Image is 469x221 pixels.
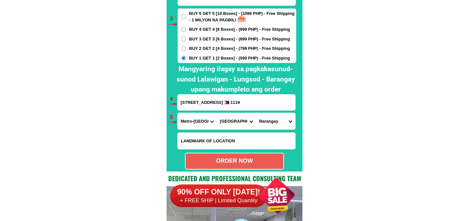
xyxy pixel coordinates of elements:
input: Input LANDMARKOFLOCATION [178,133,295,149]
input: BUY 3 GET 3 [6 Boxes] - (899 PHP) - Free Shipping [181,37,186,41]
input: BUY 4 GET 4 [8 Boxes] - (999 PHP) - Free Shipping [181,27,186,32]
h2: Dedicated and professional consulting team [167,173,302,183]
div: ORDER NOW [186,157,283,165]
span: BUY 4 GET 4 [8 Boxes] - (999 PHP) - Free Shipping [189,26,290,33]
select: Select district [217,113,256,129]
input: BUY 1 GET 1 [2 Boxes] - (599 PHP) - Free Shipping [181,56,186,61]
span: BUY 1 GET 1 [2 Boxes] - (599 PHP) - Free Shipping [189,55,290,61]
input: BUY 2 GET 2 [4 Boxes] - (799 PHP) - Free Shipping [181,46,186,51]
span: BUY 5 GET 5 [10 Boxes] - (1099 PHP) - Free Shipping - 1 MILYON NA PAGBILI [189,10,296,23]
h6: 4 [170,95,177,104]
select: Select commune [256,113,295,129]
input: Input address [178,94,295,110]
h6: 3 [170,15,177,23]
span: BUY 3 GET 3 [6 Boxes] - (899 PHP) - Free Shipping [189,36,290,42]
h6: + FREE SHIP | Limited Quantily [170,197,267,204]
h6: 90% OFF ONLY [DATE]! [170,187,267,197]
select: Select province [178,113,217,129]
h2: Mangyaring ilagay sa pagkakasunud-sunod Lalawigan - Lungsod - Barangay upang makumpleto ang order [172,64,300,95]
h6: 5 [170,113,177,121]
input: BUY 5 GET 5 [10 Boxes] - (1099 PHP) - Free Shipping - 1 MILYON NA PAGBILI [181,14,186,19]
span: BUY 2 GET 2 [4 Boxes] - (799 PHP) - Free Shipping [189,45,290,52]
